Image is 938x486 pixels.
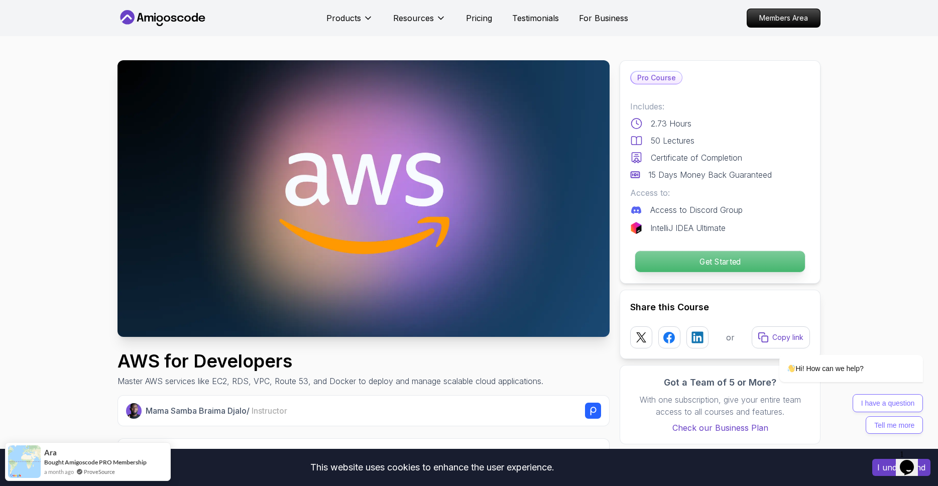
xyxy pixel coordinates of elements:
iframe: chat widget [896,446,928,476]
a: Amigoscode PRO Membership [65,458,147,466]
p: or [726,331,735,343]
p: Certificate of Completion [651,152,742,164]
button: Resources [393,12,446,32]
img: Nelson Djalo [126,403,142,419]
h3: Got a Team of 5 or More? [630,376,810,390]
p: IntelliJ IDEA Ultimate [650,222,726,234]
button: Products [326,12,373,32]
button: Accept cookies [872,459,930,476]
p: 2.73 Hours [651,117,691,130]
p: Master AWS services like EC2, RDS, VPC, Route 53, and Docker to deploy and manage scalable cloud ... [118,375,543,387]
button: Get Started [635,251,805,273]
p: Includes: [630,100,810,112]
a: Check our Business Plan [630,422,810,434]
a: ProveSource [84,468,115,475]
img: aws-for-developers_thumbnail [118,60,610,337]
a: Members Area [747,9,820,28]
h1: AWS for Developers [118,351,543,371]
span: Bought [44,458,64,466]
a: Pricing [466,12,492,24]
img: provesource social proof notification image [8,445,41,478]
p: Get Started [635,251,805,272]
p: Pro Course [631,72,682,84]
p: Access to: [630,187,810,199]
img: jetbrains logo [630,222,642,234]
span: Instructor [252,406,287,416]
p: With one subscription, give your entire team access to all courses and features. [630,394,810,418]
p: Resources [393,12,434,24]
p: 15 Days Money Back Guaranteed [648,169,772,181]
a: Testimonials [512,12,559,24]
p: Products [326,12,361,24]
div: This website uses cookies to enhance the user experience. [8,456,857,478]
p: 50 Lectures [651,135,694,147]
span: Ara [44,448,57,457]
p: Mama Samba Braima Djalo / [146,405,287,417]
a: For Business [579,12,628,24]
span: a month ago [44,467,74,476]
p: Members Area [747,9,820,27]
iframe: chat widget [747,264,928,441]
h2: Share this Course [630,300,810,314]
p: Access to Discord Group [650,204,743,216]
